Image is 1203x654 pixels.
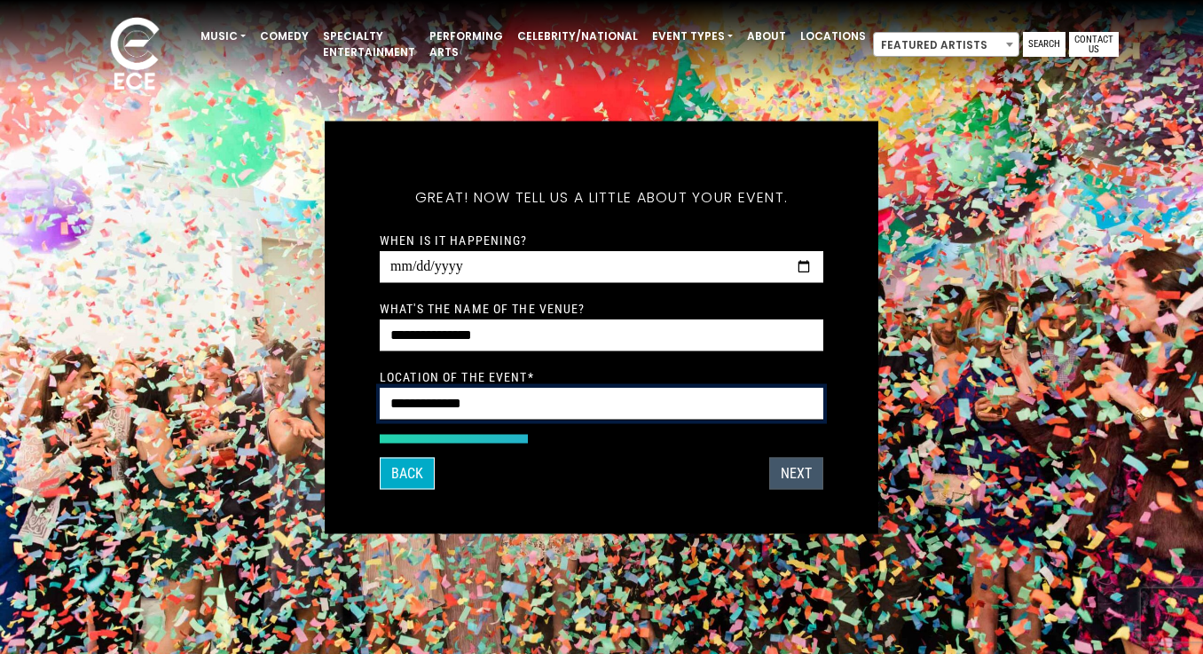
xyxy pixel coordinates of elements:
a: Music [193,21,253,51]
span: Featured Artists [873,32,1019,57]
button: Next [769,457,823,489]
a: About [740,21,793,51]
h5: Great! Now tell us a little about your event. [380,165,823,229]
label: When is it happening? [380,232,528,248]
img: ece_new_logo_whitev2-1.png [90,12,179,98]
label: Location of the event [380,368,534,384]
a: Performing Arts [422,21,510,67]
label: What's the name of the venue? [380,300,585,316]
a: Locations [793,21,873,51]
a: Contact Us [1069,32,1119,57]
a: Search [1023,32,1065,57]
a: Comedy [253,21,316,51]
span: Featured Artists [874,33,1018,58]
a: Event Types [645,21,740,51]
button: Back [380,457,435,489]
a: Celebrity/National [510,21,645,51]
a: Specialty Entertainment [316,21,422,67]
